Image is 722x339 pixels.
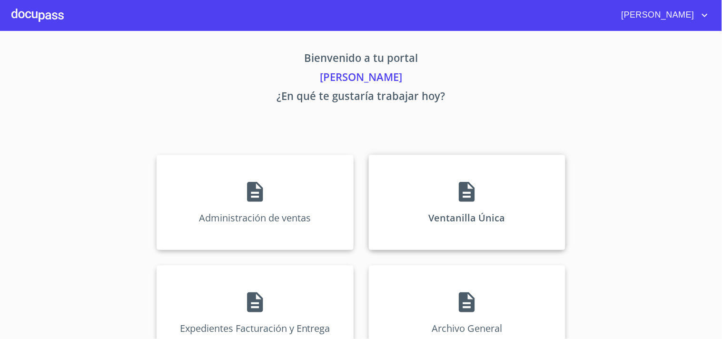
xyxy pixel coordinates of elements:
p: Administración de ventas [199,211,311,224]
p: Bienvenido a tu portal [68,50,654,69]
p: Ventanilla Única [429,211,505,224]
p: Expedientes Facturación y Entrega [180,322,330,335]
span: [PERSON_NAME] [614,8,699,23]
p: ¿En qué te gustaría trabajar hoy? [68,88,654,107]
p: [PERSON_NAME] [68,69,654,88]
button: account of current user [614,8,711,23]
p: Archivo General [432,322,502,335]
